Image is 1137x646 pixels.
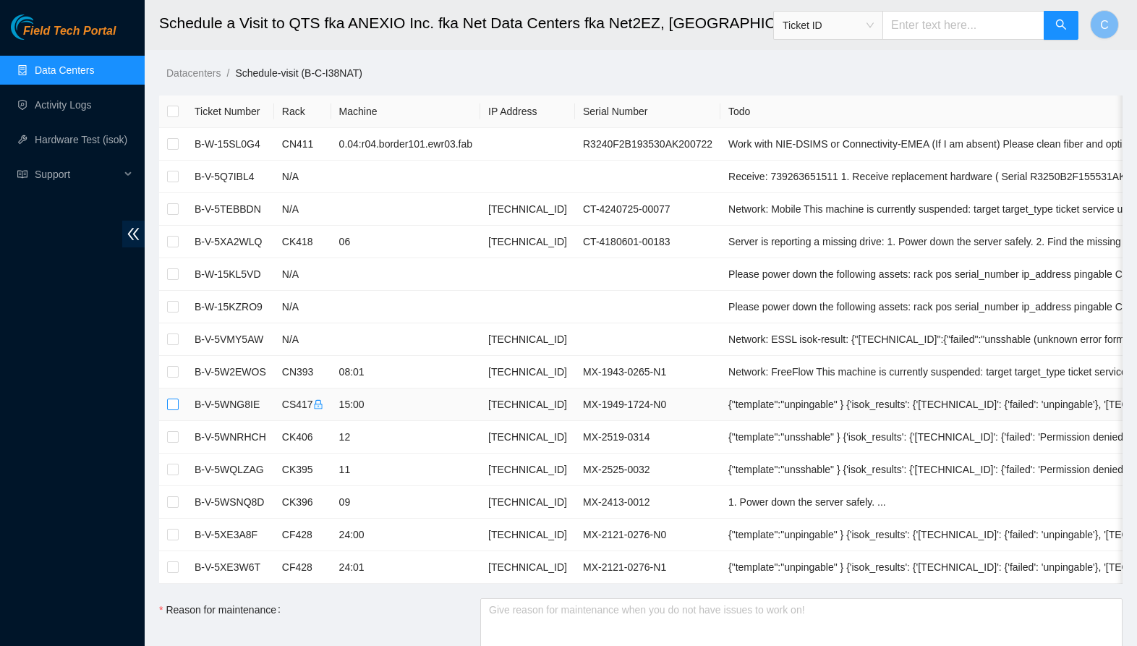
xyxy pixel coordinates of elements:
[331,356,480,388] td: 08:01
[166,67,221,79] a: Datacenters
[187,356,274,388] td: B-V-5W2EWOS
[187,388,274,421] td: B-V-5WNG8IE
[575,551,720,584] td: MX-2121-0276-N1
[480,193,575,226] td: [TECHNICAL_ID]
[575,421,720,454] td: MX-2519-0314
[274,258,331,291] td: N/A
[331,421,480,454] td: 12
[480,421,575,454] td: [TECHNICAL_ID]
[1100,16,1109,34] span: C
[226,67,229,79] span: /
[783,14,874,36] span: Ticket ID
[187,291,274,323] td: B-W-15KZRO9
[882,11,1044,40] input: Enter text here...
[187,128,274,161] td: B-W-15SL0G4
[480,454,575,486] td: [TECHNICAL_ID]
[575,95,720,128] th: Serial Number
[274,421,331,454] td: CK406
[274,356,331,388] td: CN393
[575,486,720,519] td: MX-2413-0012
[187,454,274,486] td: B-V-5WQLZAG
[575,128,720,161] td: R3240F2B193530AK200722
[331,519,480,551] td: 24:00
[274,291,331,323] td: N/A
[575,193,720,226] td: CT-4240725-00077
[122,221,145,247] span: double-left
[274,519,331,551] td: CF428
[274,226,331,258] td: CK418
[480,519,575,551] td: [TECHNICAL_ID]
[274,388,331,421] td: CS417
[187,519,274,551] td: B-V-5XE3A8F
[331,95,480,128] th: Machine
[575,454,720,486] td: MX-2525-0032
[187,486,274,519] td: B-V-5WSNQ8D
[274,486,331,519] td: CK396
[331,486,480,519] td: 09
[331,551,480,584] td: 24:01
[187,421,274,454] td: B-V-5WNRHCH
[187,258,274,291] td: B-W-15KL5VD
[274,454,331,486] td: CK395
[575,226,720,258] td: CT-4180601-00183
[1044,11,1078,40] button: search
[187,226,274,258] td: B-V-5XA2WLQ
[313,399,323,409] span: lock
[274,161,331,193] td: N/A
[187,551,274,584] td: B-V-5XE3W6T
[480,356,575,388] td: [TECHNICAL_ID]
[35,64,94,76] a: Data Centers
[274,95,331,128] th: Rack
[235,67,362,79] a: Schedule-visit (B-C-I38NAT)
[480,226,575,258] td: [TECHNICAL_ID]
[35,99,92,111] a: Activity Logs
[480,95,575,128] th: IP Address
[575,356,720,388] td: MX-1943-0265-N1
[274,323,331,356] td: N/A
[274,551,331,584] td: CF428
[480,551,575,584] td: [TECHNICAL_ID]
[11,14,73,40] img: Akamai Technologies
[331,454,480,486] td: 11
[187,323,274,356] td: B-V-5VMY5AW
[187,193,274,226] td: B-V-5TEBBDN
[480,323,575,356] td: [TECHNICAL_ID]
[187,161,274,193] td: B-V-5Q7IBL4
[331,388,480,421] td: 15:00
[1055,19,1067,33] span: search
[274,128,331,161] td: CN411
[23,25,116,38] span: Field Tech Portal
[35,160,120,189] span: Support
[274,193,331,226] td: N/A
[331,128,480,161] td: 0.04:r04.border101.ewr03.fab
[331,226,480,258] td: 06
[480,388,575,421] td: [TECHNICAL_ID]
[187,95,274,128] th: Ticket Number
[1090,10,1119,39] button: C
[17,169,27,179] span: read
[575,388,720,421] td: MX-1949-1724-N0
[575,519,720,551] td: MX-2121-0276-N0
[480,486,575,519] td: [TECHNICAL_ID]
[11,26,116,45] a: Akamai TechnologiesField Tech Portal
[159,598,286,621] label: Reason for maintenance
[35,134,127,145] a: Hardware Test (isok)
